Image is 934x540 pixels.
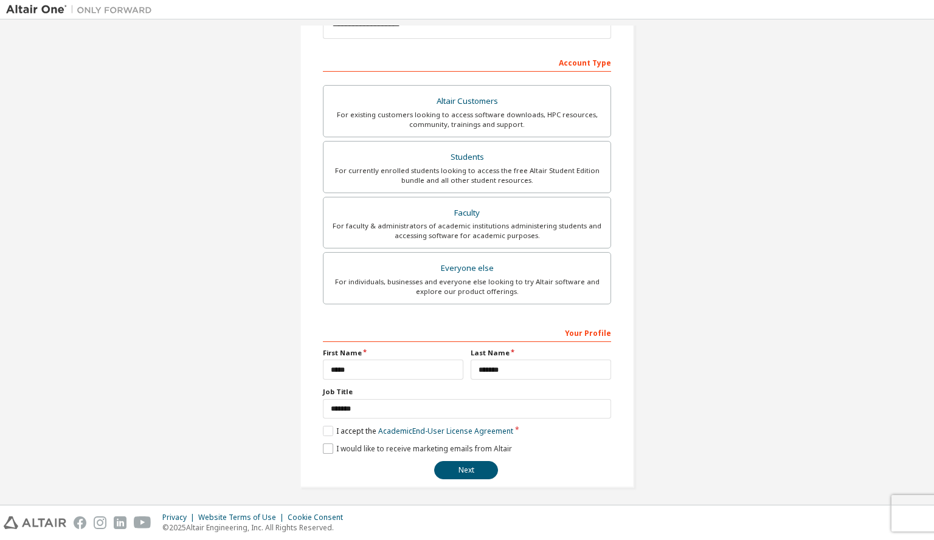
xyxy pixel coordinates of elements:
p: © 2025 Altair Engineering, Inc. All Rights Reserved. [162,522,350,533]
img: altair_logo.svg [4,516,66,529]
div: Students [331,149,603,166]
label: I accept the [323,426,513,436]
img: youtube.svg [134,516,151,529]
div: Your Profile [323,323,611,342]
img: instagram.svg [94,516,106,529]
img: facebook.svg [74,516,86,529]
img: linkedin.svg [114,516,126,529]
div: Altair Customers [331,93,603,110]
label: Job Title [323,387,611,397]
div: For existing customers looking to access software downloads, HPC resources, community, trainings ... [331,110,603,129]
div: For faculty & administrators of academic institutions administering students and accessing softwa... [331,221,603,241]
div: Faculty [331,205,603,222]
div: For currently enrolled students looking to access the free Altair Student Edition bundle and all ... [331,166,603,185]
div: Privacy [162,513,198,522]
label: Last Name [471,348,611,358]
a: Academic End-User License Agreement [378,426,513,436]
div: For individuals, businesses and everyone else looking to try Altair software and explore our prod... [331,277,603,296]
button: Next [434,461,498,479]
div: Everyone else [331,260,603,277]
label: First Name [323,348,463,358]
div: Account Type [323,52,611,72]
div: Cookie Consent [288,513,350,522]
label: I would like to receive marketing emails from Altair [323,443,512,454]
img: Altair One [6,4,158,16]
div: Website Terms of Use [198,513,288,522]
